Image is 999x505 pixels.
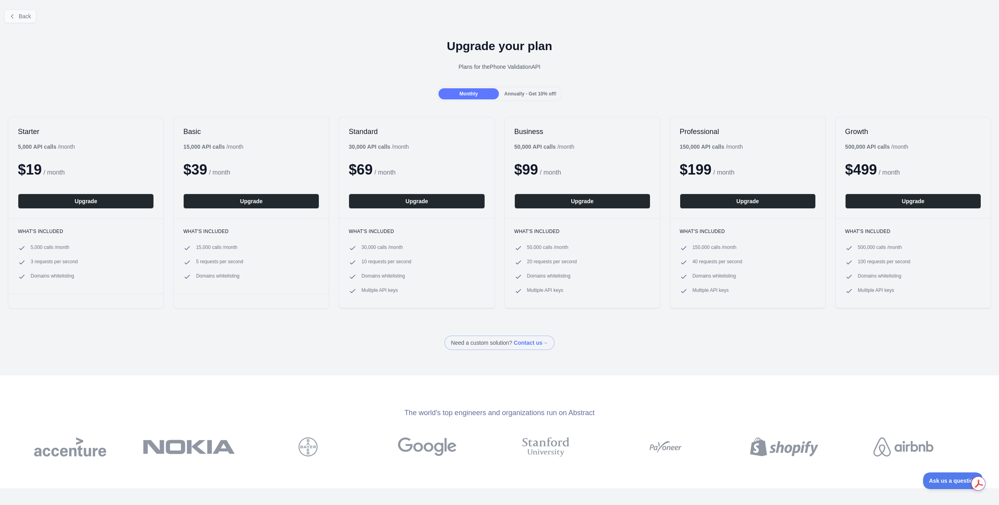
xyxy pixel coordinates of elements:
[680,161,712,178] span: $ 199
[514,143,574,151] div: / month
[680,127,816,136] h2: Professional
[349,127,485,136] h2: Standard
[514,127,650,136] h2: Business
[923,472,983,489] iframe: Toggle Customer Support
[514,144,556,150] b: 50,000 API calls
[514,161,538,178] span: $ 99
[680,144,724,150] b: 150,000 API calls
[680,143,743,151] div: / month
